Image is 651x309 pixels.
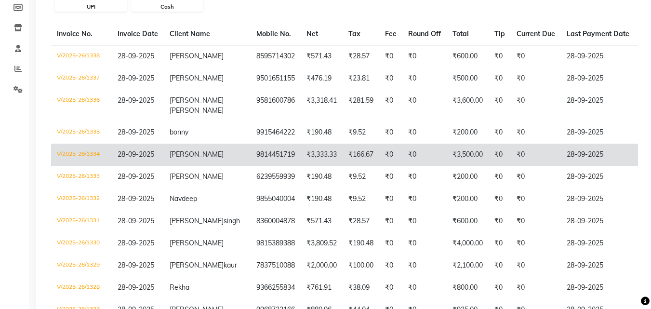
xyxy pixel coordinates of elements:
span: [PERSON_NAME] [170,239,224,247]
span: 28-09-2025 [118,128,154,136]
td: ₹4,000.00 [447,232,489,255]
span: [PERSON_NAME] [170,216,224,225]
td: ₹0 [489,255,511,277]
td: 8360004878 [251,210,301,232]
span: 28-09-2025 [118,74,154,82]
td: ₹476.19 [301,67,343,90]
td: V/2025-26/1328 [51,277,112,299]
td: 28-09-2025 [561,67,635,90]
span: 28-09-2025 [118,283,154,292]
span: Invoice Date [118,29,158,38]
td: ₹200.00 [447,166,489,188]
td: 9855040004 [251,188,301,210]
td: ₹0 [402,188,447,210]
td: 28-09-2025 [561,90,635,121]
td: 28-09-2025 [561,210,635,232]
td: ₹0 [489,90,511,121]
td: ₹3,809.52 [301,232,343,255]
span: Last Payment Date [567,29,629,38]
td: ₹0 [489,188,511,210]
td: ₹3,318.41 [301,90,343,121]
span: 28-09-2025 [118,150,154,159]
td: ₹0 [489,67,511,90]
td: ₹0 [402,67,447,90]
span: 28-09-2025 [118,261,154,269]
td: ₹28.57 [343,210,379,232]
td: ₹600.00 [447,210,489,232]
td: ₹0 [402,166,447,188]
span: Net [306,29,318,38]
td: V/2025-26/1331 [51,210,112,232]
td: ₹0 [511,188,561,210]
td: ₹166.67 [343,144,379,166]
td: ₹2,000.00 [301,255,343,277]
td: ₹3,500.00 [447,144,489,166]
td: V/2025-26/1333 [51,166,112,188]
span: Invoice No. [57,29,93,38]
td: ₹0 [379,144,402,166]
td: 28-09-2025 [561,188,635,210]
td: 9501651155 [251,67,301,90]
td: ₹100.00 [343,255,379,277]
span: 28-09-2025 [118,172,154,181]
span: 28-09-2025 [118,194,154,203]
td: V/2025-26/1337 [51,67,112,90]
span: [PERSON_NAME] [170,74,224,82]
span: Rekha [170,283,189,292]
span: [PERSON_NAME] [170,172,224,181]
span: singh [224,216,240,225]
div: UPI [55,3,127,11]
td: ₹0 [489,166,511,188]
td: ₹0 [379,121,402,144]
td: 7837510088 [251,255,301,277]
td: ₹571.43 [301,210,343,232]
td: ₹2,100.00 [447,255,489,277]
td: 8595714302 [251,45,301,67]
span: Tax [348,29,360,38]
td: ₹0 [489,121,511,144]
td: ₹0 [489,144,511,166]
td: 28-09-2025 [561,166,635,188]
td: 28-09-2025 [561,232,635,255]
td: ₹0 [379,90,402,121]
td: 28-09-2025 [561,45,635,67]
td: 9815389388 [251,232,301,255]
td: ₹0 [379,210,402,232]
span: kaur [224,261,237,269]
td: V/2025-26/1336 [51,90,112,121]
td: ₹0 [379,232,402,255]
td: ₹3,600.00 [447,90,489,121]
td: ₹38.09 [343,277,379,299]
td: ₹800.00 [447,277,489,299]
td: ₹0 [379,166,402,188]
td: ₹761.91 [301,277,343,299]
td: 9581600786 [251,90,301,121]
td: ₹28.57 [343,45,379,67]
td: ₹0 [511,210,561,232]
td: ₹9.52 [343,121,379,144]
td: V/2025-26/1334 [51,144,112,166]
td: 28-09-2025 [561,121,635,144]
td: 9366255834 [251,277,301,299]
td: ₹200.00 [447,121,489,144]
td: ₹190.48 [301,121,343,144]
td: ₹281.59 [343,90,379,121]
td: ₹0 [402,255,447,277]
td: ₹0 [402,277,447,299]
td: ₹0 [511,121,561,144]
span: 28-09-2025 [118,216,154,225]
span: Mobile No. [256,29,291,38]
td: V/2025-26/1332 [51,188,112,210]
td: ₹23.81 [343,67,379,90]
td: V/2025-26/1329 [51,255,112,277]
td: ₹190.48 [301,166,343,188]
td: 9814451719 [251,144,301,166]
div: Cash [132,3,203,11]
td: ₹571.43 [301,45,343,67]
span: Fee [385,29,397,38]
td: ₹0 [379,255,402,277]
span: 28-09-2025 [118,239,154,247]
span: bonny [170,128,188,136]
span: [PERSON_NAME] [170,261,224,269]
td: V/2025-26/1330 [51,232,112,255]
